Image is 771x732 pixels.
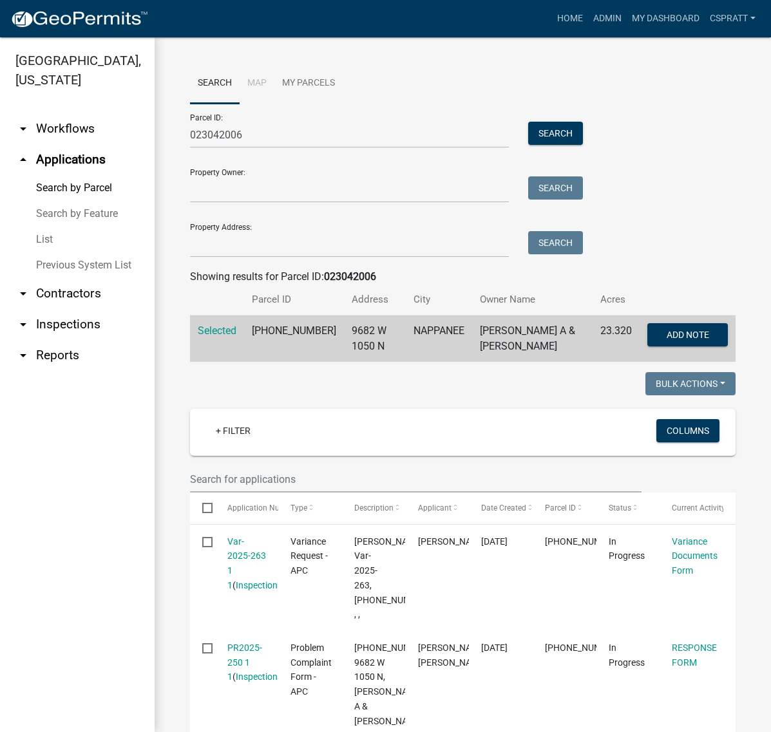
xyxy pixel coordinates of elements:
[481,503,526,512] span: Date Created
[418,503,452,512] span: Applicant
[15,286,31,301] i: arrow_drop_down
[705,6,761,31] a: cspratt
[406,285,472,315] th: City
[418,643,487,668] span: Lee Ann Taylor
[406,315,472,362] td: NAPPANEE
[552,6,588,31] a: Home
[190,63,240,104] a: Search
[647,323,728,346] button: Add Note
[15,317,31,332] i: arrow_drop_down
[481,643,508,653] span: 07/08/2025
[593,285,640,315] th: Acres
[278,493,342,523] datatable-header-cell: Type
[354,536,432,620] span: MARCUS MILLER, Var-2025-263, 023-042-006, , ,
[236,580,282,590] a: Inspections
[244,285,344,315] th: Parcel ID
[227,641,266,684] div: ( )
[545,643,621,653] span: 023-042-006
[15,348,31,363] i: arrow_drop_down
[609,536,645,561] span: In Progress
[405,493,469,523] datatable-header-cell: Applicant
[545,536,621,547] span: 023-042-006
[588,6,627,31] a: Admin
[672,643,717,668] a: RESPONSE FORM
[214,493,278,523] datatable-header-cell: Application Number
[290,643,332,697] span: Problem Complaint Form - APC
[609,643,645,668] span: In Progress
[344,285,406,315] th: Address
[227,536,266,590] a: Var-2025-263 1 1
[290,536,328,576] span: Variance Request - APC
[593,315,640,362] td: 23.320
[528,122,583,145] button: Search
[290,503,307,512] span: Type
[344,315,406,362] td: 9682 W 1050 N
[627,6,705,31] a: My Dashboard
[227,503,298,512] span: Application Number
[205,419,261,442] a: + Filter
[672,503,725,512] span: Current Activity
[545,503,576,512] span: Parcel ID
[324,270,376,283] strong: 023042006
[227,534,266,593] div: ( )
[190,269,736,285] div: Showing results for Parcel ID:
[666,330,709,340] span: Add Note
[533,493,596,523] datatable-header-cell: Parcel ID
[660,493,723,523] datatable-header-cell: Current Activity
[528,231,583,254] button: Search
[354,503,394,512] span: Description
[274,63,343,104] a: My Parcels
[645,372,736,395] button: Bulk Actions
[244,315,344,362] td: [PHONE_NUMBER]
[342,493,406,523] datatable-header-cell: Description
[227,643,262,682] a: PR2025-250 1 1
[15,152,31,167] i: arrow_drop_up
[596,493,660,523] datatable-header-cell: Status
[528,176,583,200] button: Search
[354,643,432,726] span: 023-042-006, 9682 W 1050 N, Miller Marcus A & Debra J
[190,493,214,523] datatable-header-cell: Select
[236,671,282,682] a: Inspections
[418,536,487,547] span: Cheryl Spratt
[656,419,719,442] button: Columns
[672,536,718,576] a: Variance Documents Form
[15,121,31,136] i: arrow_drop_down
[472,315,593,362] td: [PERSON_NAME] A & [PERSON_NAME]
[190,466,642,493] input: Search for applications
[198,324,236,337] a: Selected
[469,493,533,523] datatable-header-cell: Date Created
[481,536,508,547] span: 09/12/2025
[472,285,593,315] th: Owner Name
[609,503,631,512] span: Status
